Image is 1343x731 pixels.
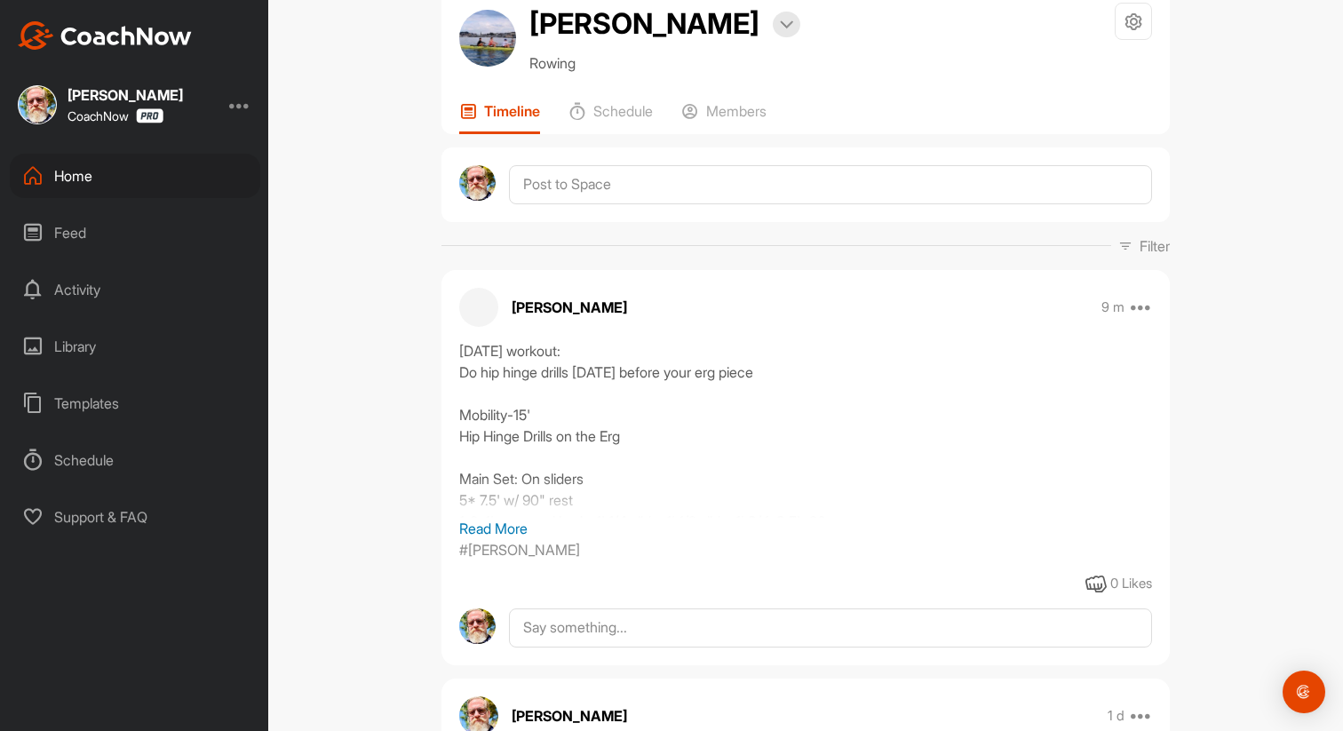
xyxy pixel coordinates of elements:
[10,324,260,369] div: Library
[459,10,516,67] img: avatar
[1140,235,1170,257] p: Filter
[593,102,653,120] p: Schedule
[1110,574,1152,594] div: 0 Likes
[68,108,163,123] div: CoachNow
[18,21,192,50] img: CoachNow
[512,705,627,727] p: [PERSON_NAME]
[459,539,580,560] p: #[PERSON_NAME]
[529,52,800,74] p: Rowing
[529,3,759,45] h2: [PERSON_NAME]
[1101,298,1124,316] p: 9 m
[459,165,496,202] img: avatar
[136,108,163,123] img: CoachNow Pro
[10,211,260,255] div: Feed
[780,20,793,29] img: arrow-down
[1283,671,1325,713] div: Open Intercom Messenger
[18,85,57,124] img: square_151cfaad7c0934f2e6508e4bdb6b09f5.jpg
[706,102,767,120] p: Members
[459,608,496,645] img: avatar
[484,102,540,120] p: Timeline
[10,438,260,482] div: Schedule
[10,495,260,539] div: Support & FAQ
[459,518,1152,539] p: Read More
[10,381,260,425] div: Templates
[10,267,260,312] div: Activity
[459,340,1152,518] div: [DATE] workout: Do hip hinge drills [DATE] before your erg piece Mobility-15' Hip Hinge Drills on...
[68,88,183,102] div: [PERSON_NAME]
[1108,707,1124,725] p: 1 d
[512,297,627,318] p: [PERSON_NAME]
[10,154,260,198] div: Home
